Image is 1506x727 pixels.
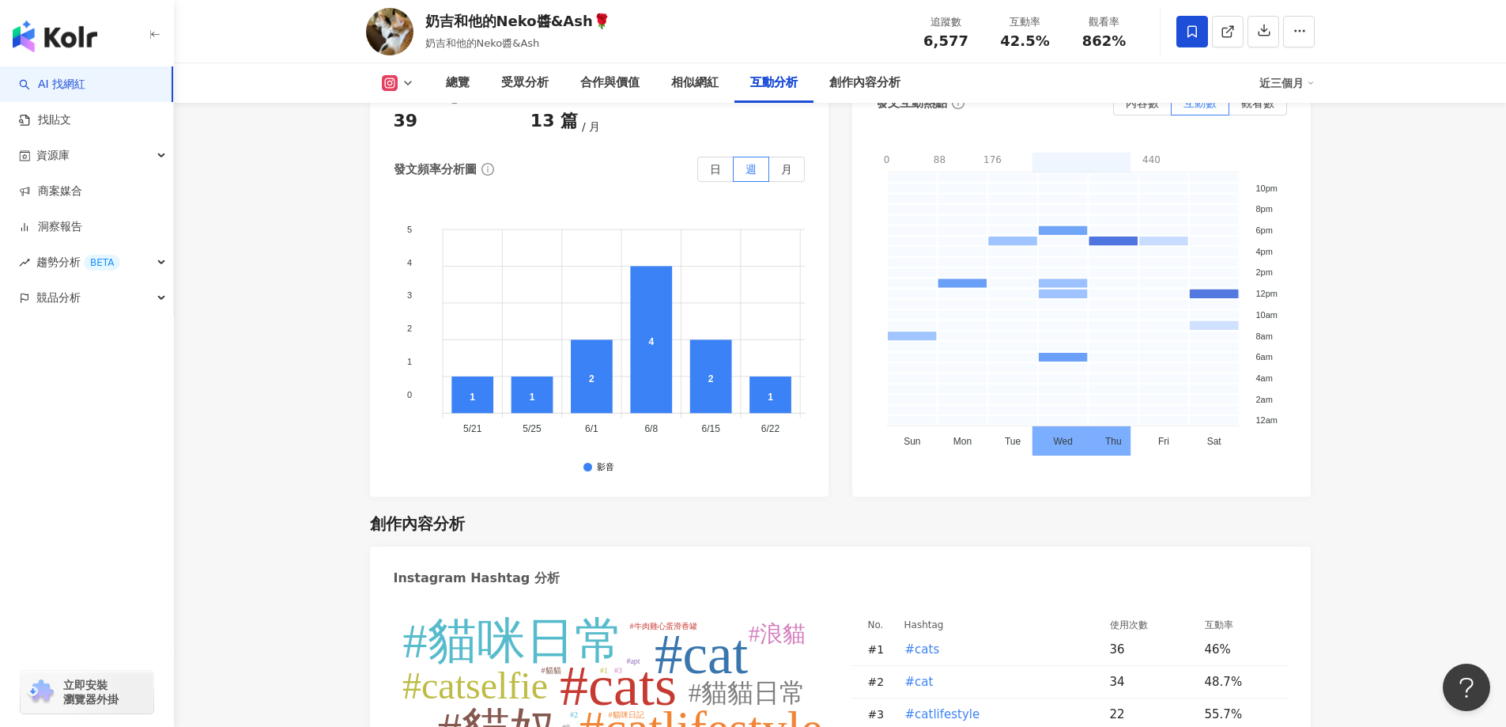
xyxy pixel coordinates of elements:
[36,280,81,316] span: 競品分析
[1097,616,1192,634] th: 使用次數
[1255,310,1278,320] tspan: 10am
[904,634,941,665] button: #cats
[1255,395,1272,404] tspan: 2am
[904,666,934,698] button: #cat
[501,74,549,93] div: 受眾分析
[868,673,892,691] div: # 2
[781,163,792,176] span: 月
[710,163,721,176] span: 日
[407,324,412,334] tspan: 2
[463,424,482,435] tspan: 5/21
[1255,373,1272,383] tspan: 4am
[597,463,614,473] div: 影音
[21,671,153,714] a: chrome extension立即安裝 瀏覽器外掛
[541,666,561,675] tspan: #貓貓
[570,710,578,719] tspan: #2
[1074,14,1134,30] div: 觀看率
[1192,634,1287,666] td: 46%
[25,680,56,705] img: chrome extension
[748,621,806,646] tspan: #浪貓
[750,74,798,93] div: 互動分析
[892,666,1097,699] td: #cat
[1126,97,1159,109] span: 內容數
[560,654,677,718] tspan: #cats
[585,424,598,435] tspan: 6/1
[1053,437,1072,448] tspan: Wed
[995,14,1055,30] div: 互動率
[366,8,413,55] img: KOL Avatar
[582,120,600,133] span: 月
[1158,437,1169,448] tspan: Fri
[1443,664,1490,711] iframe: Help Scout Beacon - Open
[688,679,806,707] tspan: #貓貓日常
[19,219,82,235] a: 洞察報告
[402,665,548,706] tspan: #catselfie
[868,641,892,658] div: # 1
[1255,353,1272,362] tspan: 6am
[370,513,465,535] div: 創作內容分析
[1110,641,1192,658] div: 36
[892,616,1097,634] th: Hashtag
[904,437,920,448] tspan: Sun
[407,390,412,399] tspan: 0
[394,161,477,178] div: 發文頻率分析圖
[1192,616,1287,634] th: 互動率
[402,614,623,668] tspan: #貓咪日常
[876,95,947,112] div: 發文互動熱點
[1110,706,1192,723] div: 22
[446,74,470,93] div: 總覽
[1241,97,1274,109] span: 觀看數
[425,37,540,49] span: 奶吉和他的Neko醬&Ash
[905,706,980,723] span: #catlifestyle
[63,678,119,706] span: 立即安裝 瀏覽器外掛
[1110,673,1192,691] div: 34
[407,357,412,366] tspan: 1
[425,11,610,31] div: 奶吉和他的Neko醬&Ash🌹
[1255,247,1272,256] tspan: 4pm
[580,74,640,93] div: 合作與價值
[629,622,696,630] tspan: #牛肉雞心蛋滑香罐
[644,424,658,435] tspan: 6/8
[19,112,71,128] a: 找貼文
[1259,70,1315,96] div: 近三個月
[523,424,542,435] tspan: 5/25
[852,616,892,634] th: No.
[19,184,82,199] a: 商案媒合
[1205,641,1271,658] div: 46%
[407,225,412,234] tspan: 5
[1082,33,1127,49] span: 862%
[19,77,85,93] a: searchAI 找網紅
[745,163,757,176] span: 週
[407,258,412,267] tspan: 4
[1255,205,1272,214] tspan: 8pm
[923,32,968,49] span: 6,577
[614,666,622,675] tspan: #3
[394,109,418,134] div: 39
[892,634,1097,666] td: #cats
[1000,33,1049,49] span: 42.5%
[671,74,719,93] div: 相似網紅
[1192,666,1287,699] td: 48.7%
[953,437,971,448] tspan: Mon
[1255,184,1278,193] tspan: 10pm
[600,666,608,675] tspan: #1
[407,291,412,301] tspan: 3
[1255,268,1272,278] tspan: 2pm
[84,255,120,271] div: BETA
[1105,437,1122,448] tspan: Thu
[13,21,97,52] img: logo
[905,641,940,658] span: #cats
[1004,437,1021,448] tspan: Tue
[1205,673,1271,691] div: 48.7%
[19,257,30,268] span: rise
[1255,290,1278,299] tspan: 12pm
[905,673,934,691] span: #cat
[1255,331,1272,341] tspan: 8am
[916,14,976,30] div: 追蹤數
[949,94,967,112] span: info-circle
[829,74,900,93] div: 創作內容分析
[1255,226,1272,236] tspan: 6pm
[626,657,640,665] tspan: #apt
[701,424,720,435] tspan: 6/15
[530,109,578,134] div: 13 篇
